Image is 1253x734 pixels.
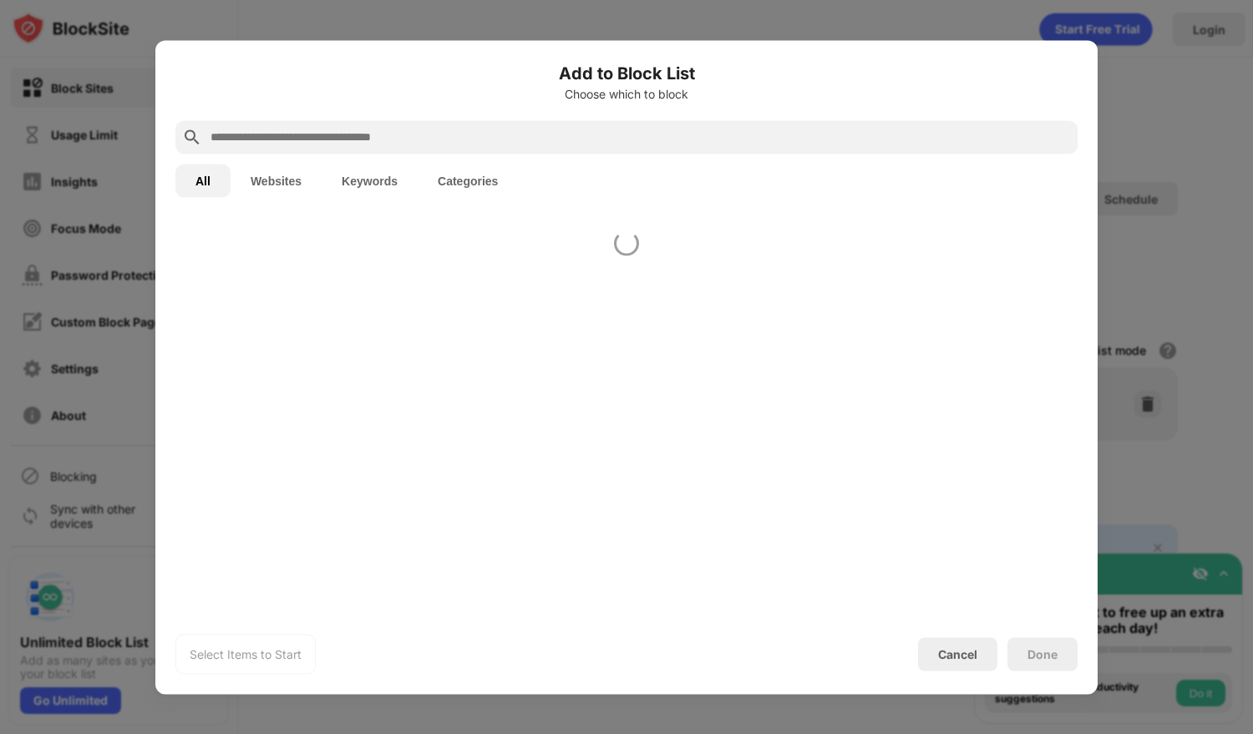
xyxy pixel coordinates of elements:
div: Cancel [938,647,977,661]
div: Done [1027,647,1058,661]
div: Choose which to block [175,87,1078,100]
button: All [175,164,231,197]
button: Keywords [322,164,418,197]
img: search.svg [182,127,202,147]
button: Categories [418,164,518,197]
div: Select Items to Start [190,645,302,662]
button: Websites [231,164,322,197]
h6: Add to Block List [175,60,1078,85]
